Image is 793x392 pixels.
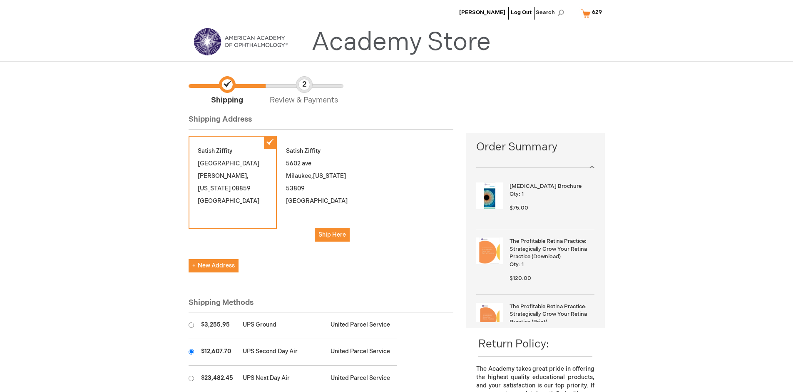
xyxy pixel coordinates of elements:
a: Log Out [511,9,532,16]
span: , [311,172,313,180]
span: Order Summary [476,140,594,159]
img: Amblyopia Brochure [476,182,503,209]
span: , [247,172,249,180]
div: Satish Ziffity [GEOGRAPHIC_DATA] [PERSON_NAME] 08859 [GEOGRAPHIC_DATA] [189,136,277,229]
span: Ship Here [318,231,346,238]
span: $120.00 [510,275,531,282]
span: 629 [592,9,602,15]
strong: [MEDICAL_DATA] Brochure [510,182,592,190]
td: United Parcel Service [326,312,397,339]
span: $3,255.95 [201,321,230,328]
span: $12,607.70 [201,348,231,355]
a: 629 [579,6,607,20]
span: [US_STATE] [313,172,346,180]
span: Search [536,4,567,21]
td: UPS Ground [239,312,326,339]
span: Shipping [189,76,266,106]
img: The Profitable Retina Practice: Strategically Grow Your Retina Practice (Download) [476,237,503,264]
strong: The Profitable Retina Practice: Strategically Grow Your Retina Practice (Download) [510,237,592,261]
span: New Address [192,262,235,269]
strong: The Profitable Retina Practice: Strategically Grow Your Retina Practice (Print) [510,303,592,326]
span: Review & Payments [266,76,343,106]
button: Ship Here [315,228,350,242]
span: [US_STATE] [198,185,231,192]
a: Academy Store [311,27,491,57]
a: [PERSON_NAME] [459,9,505,16]
span: Qty [510,261,519,268]
span: 1 [522,191,524,197]
span: $23,482.45 [201,375,233,382]
button: New Address [189,259,239,272]
span: 1 [522,261,524,268]
span: $75.00 [510,205,528,211]
td: UPS Second Day Air [239,339,326,366]
div: Shipping Address [189,114,454,130]
div: Shipping Methods [189,297,454,313]
span: Qty [510,191,519,197]
span: Return Policy: [478,338,549,351]
div: Satish Ziffity 5602 ave Milaukee 53809 [GEOGRAPHIC_DATA] [277,136,365,251]
img: The Profitable Retina Practice: Strategically Grow Your Retina Practice (Print) [476,303,503,330]
td: United Parcel Service [326,339,397,366]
